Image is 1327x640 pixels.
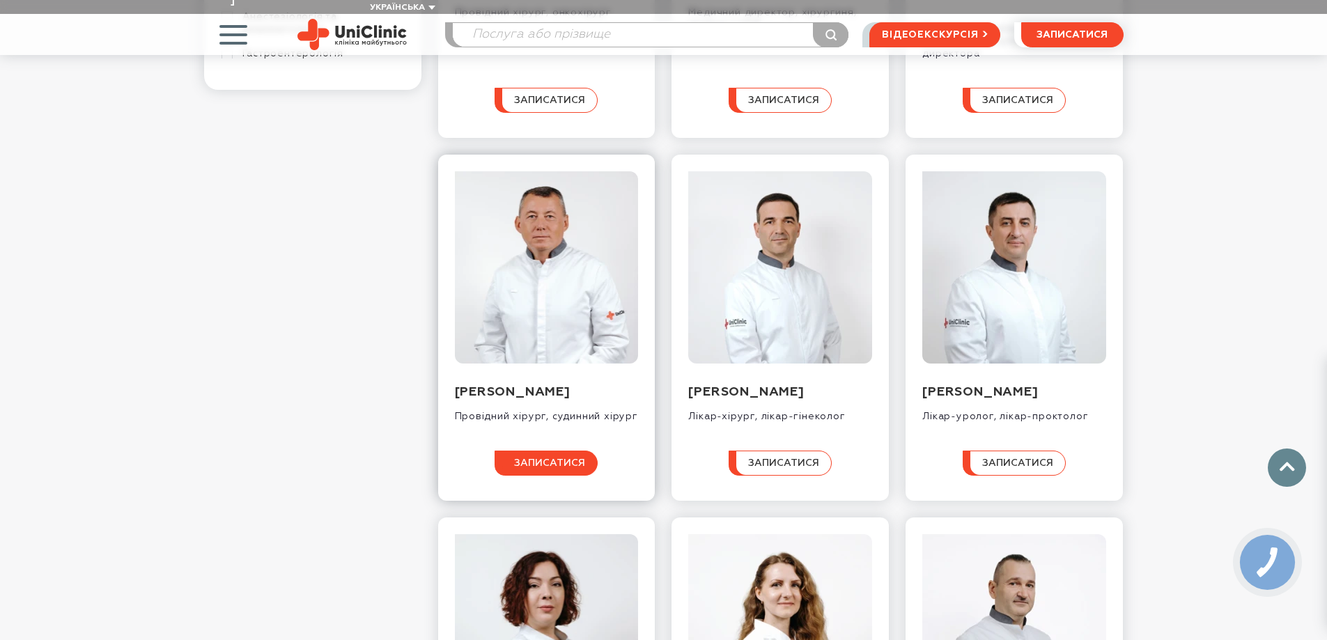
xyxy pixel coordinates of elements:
[882,23,978,47] span: відеоекскурсія
[748,95,819,105] span: записатися
[297,19,407,50] img: Uniclinic
[495,88,598,113] button: записатися
[748,458,819,468] span: записатися
[455,386,571,398] a: [PERSON_NAME]
[514,95,585,105] span: записатися
[729,451,832,476] button: записатися
[982,95,1053,105] span: записатися
[688,400,872,423] div: Лікар-хірург, лікар-гінеколог
[922,400,1106,423] div: Лікар-уролог, лікар-проктолог
[922,171,1106,364] img: Маслєнніков Володимир Володимирович
[869,22,1000,47] a: відеоекскурсія
[1037,30,1108,40] span: записатися
[453,23,848,47] input: Послуга або прізвище
[729,88,832,113] button: записатися
[370,3,425,12] span: Українська
[495,451,598,476] button: записатися
[688,171,872,364] img: Цурканенко Андрій Дмитрович
[688,386,804,398] a: [PERSON_NAME]
[963,451,1066,476] button: записатися
[366,3,435,13] button: Українська
[514,458,585,468] span: записатися
[963,88,1066,113] button: записатися
[922,386,1038,398] a: [PERSON_NAME]
[982,458,1053,468] span: записатися
[455,171,639,364] img: Рязанов Дмитро Юрійович
[455,400,639,423] div: Провідний хірург, судинний хірург
[1021,22,1124,47] button: записатися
